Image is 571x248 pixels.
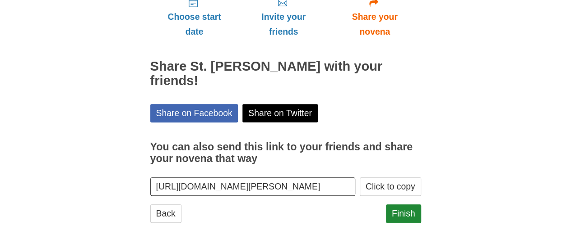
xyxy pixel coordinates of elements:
[159,9,230,39] span: Choose start date
[150,141,421,164] h3: You can also send this link to your friends and share your novena that way
[338,9,412,39] span: Share your novena
[150,104,238,122] a: Share on Facebook
[360,177,421,196] button: Click to copy
[247,9,319,39] span: Invite your friends
[242,104,318,122] a: Share on Twitter
[386,204,421,223] a: Finish
[150,59,421,88] h2: Share St. [PERSON_NAME] with your friends!
[150,204,181,223] a: Back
